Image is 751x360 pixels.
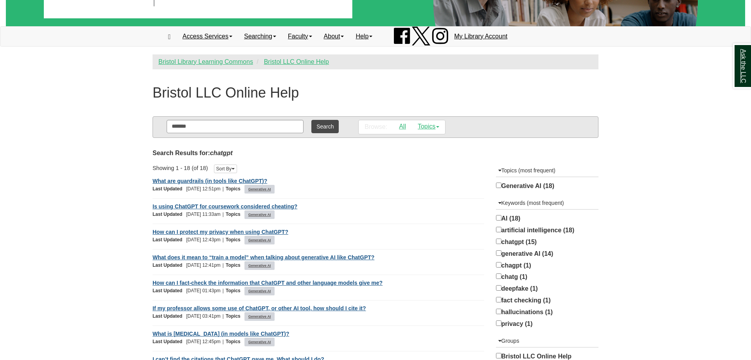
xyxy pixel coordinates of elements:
[226,212,244,217] span: Topics
[247,185,272,194] a: Generative AI
[153,305,366,311] a: If my professor allows some use of ChatGPT, or other AI tool, how should I cite it?
[496,285,501,291] input: deepfake (1)
[496,227,501,232] input: artificial intelligence (18)
[221,288,226,293] span: |
[448,27,513,46] a: My Library Account
[496,164,599,177] button: Topics (most frequent)
[496,249,553,259] label: generative AI (14)
[247,210,272,219] a: Generative AI
[496,319,533,329] label: privacy (1)
[153,85,299,101] h1: Bristol LLC Online Help
[221,262,226,268] span: |
[226,262,244,268] span: Topics
[412,120,445,133] a: Topics
[350,27,378,46] a: Help
[496,284,538,293] label: deepfake (1)
[496,295,551,305] label: fact checking (1)
[244,288,277,293] ul: Topics
[496,307,553,317] label: hallucinations (1)
[247,312,272,321] a: Generative AI
[244,237,277,242] ul: Topics
[153,165,208,171] span: Showing 1 - 18 (of 18)
[153,186,221,192] span: [DATE] 12:51pm
[393,120,412,133] a: All
[221,237,226,242] span: |
[496,353,501,358] input: Bristol LLC Online Help
[247,338,272,346] a: Generative AI
[496,262,501,268] input: chagpt (1)
[496,250,501,256] input: generative AI (14)
[247,261,272,270] a: Generative AI
[153,288,186,293] span: Last Updated
[496,213,521,223] label: AI (18)
[158,58,253,65] a: Bristol Library Learning Commons
[496,215,501,221] input: AI (18)
[153,262,221,268] span: [DATE] 12:41pm
[247,287,272,295] a: Generative AI
[496,237,537,247] label: chatgpt (15)
[153,212,186,217] span: Last Updated
[153,150,598,157] h2: Search Results for:
[496,183,501,188] input: Generative AI (18)
[177,27,238,46] a: Access Services
[153,237,221,242] span: [DATE] 12:43pm
[238,27,282,46] a: Searching
[496,309,501,314] input: hallucinations (1)
[153,262,186,268] span: Last Updated
[244,262,277,268] ul: Topics
[221,313,226,319] span: |
[496,239,501,244] input: chatgpt (15)
[153,229,288,235] a: How can I protect my privacy when using ChatGPT?
[247,236,272,244] a: Generative AI
[153,178,267,184] a: What are guardrails (in tools like ChatGPT)?
[496,272,528,282] label: chatg (1)
[210,150,233,156] em: chatgpt
[153,203,297,210] a: Is using ChatGPT for coursework considered cheating?
[365,123,387,132] p: Browse:
[226,339,244,344] span: Topics
[153,212,221,217] span: [DATE] 11:33am
[496,335,599,347] button: Groups
[153,254,374,261] a: What does it mean to “train a model” when talking about generative AI like ChatGPT?
[496,181,554,191] label: Generative AI (18)
[221,339,226,344] span: |
[153,280,383,286] a: How can I fact-check the information that ChatGPT and other language models give me?
[244,186,277,192] ul: Topics
[244,313,277,319] ul: Topics
[153,313,186,319] span: Last Updated
[226,237,244,242] span: Topics
[153,331,289,337] a: What is [MEDICAL_DATA] (in models like ChatGPT)?
[226,288,244,293] span: Topics
[311,120,339,133] button: Search
[496,197,599,210] button: Keywords (most frequent)
[153,288,221,293] span: [DATE] 01:43pm
[153,339,186,344] span: Last Updated
[153,237,186,242] span: Last Updated
[264,58,329,65] a: Bristol LLC Online Help
[221,212,226,217] span: |
[244,212,277,217] ul: Topics
[282,27,318,46] a: Faculty
[496,225,575,235] label: artificial intelligence (18)
[153,313,221,319] span: [DATE] 03:41pm
[226,186,244,192] span: Topics
[153,339,221,344] span: [DATE] 12:45pm
[244,339,277,344] ul: Topics
[221,186,226,192] span: |
[318,27,350,46] a: About
[496,261,531,270] label: chagpt (1)
[496,273,501,279] input: chatg (1)
[226,313,244,319] span: Topics
[496,320,501,326] input: privacy (1)
[153,186,186,192] span: Last Updated
[496,297,501,302] input: fact checking (1)
[214,165,237,173] button: Sort By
